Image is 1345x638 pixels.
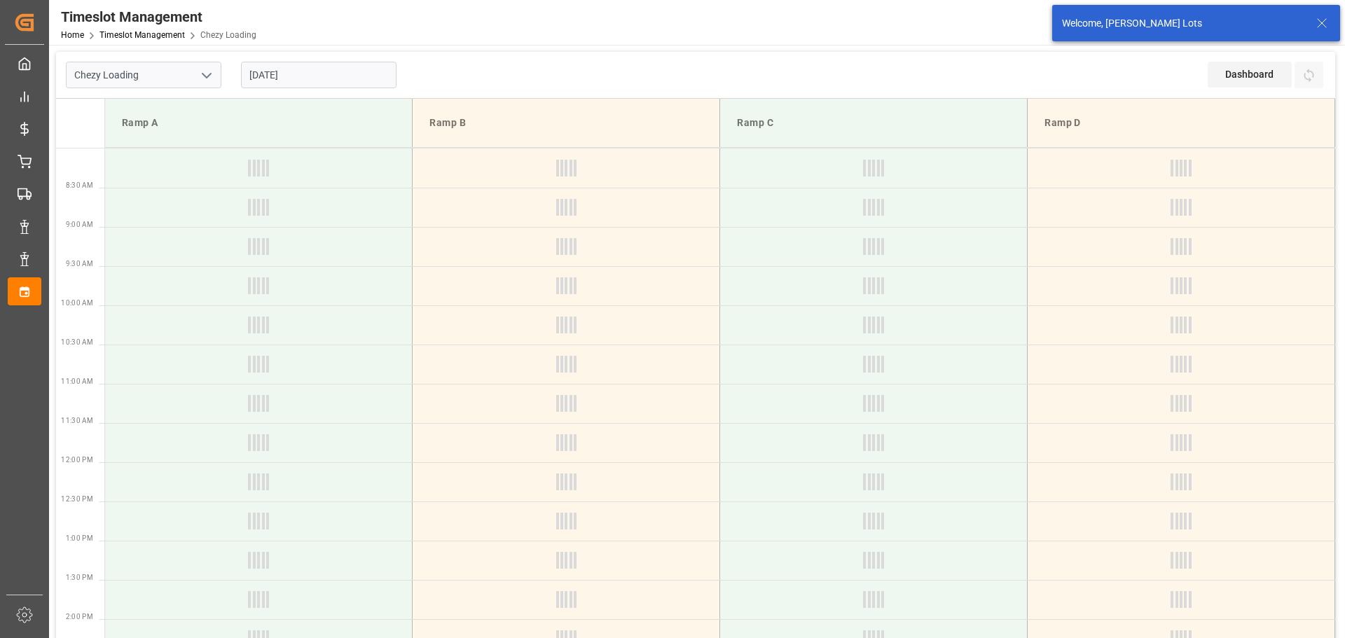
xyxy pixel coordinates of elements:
[99,30,185,40] a: Timeslot Management
[61,456,93,464] span: 12:00 PM
[61,377,93,385] span: 11:00 AM
[66,574,93,581] span: 1:30 PM
[116,110,401,136] div: Ramp A
[66,221,93,228] span: 9:00 AM
[61,338,93,346] span: 10:30 AM
[66,181,93,189] span: 8:30 AM
[61,30,84,40] a: Home
[66,260,93,268] span: 9:30 AM
[1208,62,1292,88] div: Dashboard
[61,417,93,424] span: 11:30 AM
[731,110,1016,136] div: Ramp C
[195,64,216,86] button: open menu
[61,6,256,27] div: Timeslot Management
[66,62,221,88] input: Type to search/select
[61,299,93,307] span: 10:00 AM
[66,534,93,542] span: 1:00 PM
[66,613,93,620] span: 2:00 PM
[61,495,93,503] span: 12:30 PM
[1062,16,1303,31] div: Welcome, [PERSON_NAME] Lots
[241,62,396,88] input: DD-MM-YYYY
[1039,110,1323,136] div: Ramp D
[424,110,708,136] div: Ramp B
